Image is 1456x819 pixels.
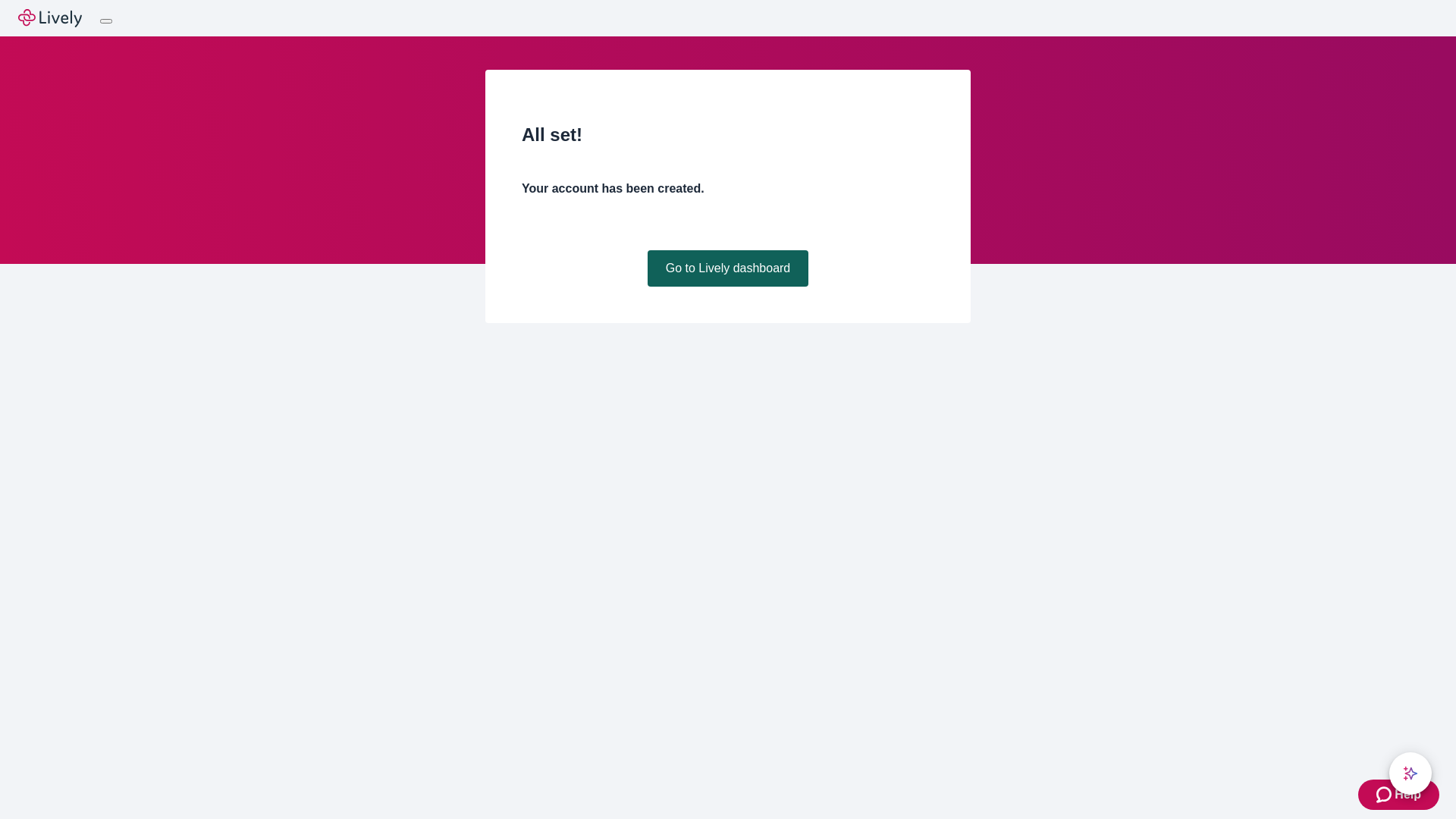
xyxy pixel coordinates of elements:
h4: Your account has been created. [522,180,934,198]
img: Lively [18,9,82,27]
a: Go to Lively dashboard [648,250,809,287]
button: Zendesk support iconHelp [1358,780,1439,810]
h2: All set! [522,121,934,149]
svg: Lively AI Assistant [1403,766,1418,781]
button: chat [1389,752,1432,795]
svg: Zendesk support icon [1376,786,1395,804]
span: Help [1395,786,1421,804]
button: Log out [100,19,112,24]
